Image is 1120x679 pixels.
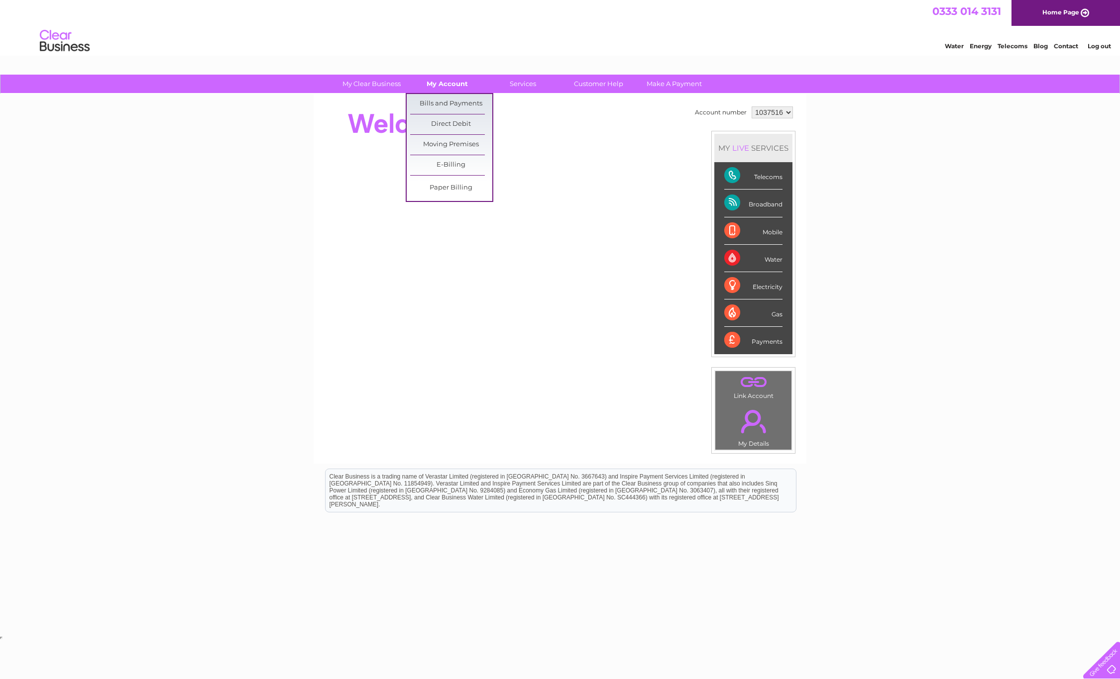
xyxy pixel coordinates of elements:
a: Telecoms [998,42,1027,50]
div: MY SERVICES [714,134,792,162]
div: Gas [724,299,783,327]
a: Direct Debit [410,114,492,134]
a: My Account [406,75,488,93]
a: Paper Billing [410,178,492,198]
a: Services [482,75,564,93]
td: My Details [715,401,792,450]
div: Electricity [724,272,783,299]
div: Mobile [724,217,783,245]
a: 0333 014 3131 [932,5,1001,17]
div: Broadband [724,190,783,217]
a: Make A Payment [633,75,715,93]
a: Log out [1088,42,1111,50]
a: Customer Help [558,75,640,93]
img: logo.png [39,26,90,56]
a: . [718,374,789,391]
div: LIVE [730,143,751,153]
a: E-Billing [410,155,492,175]
a: My Clear Business [331,75,413,93]
a: . [718,404,789,439]
td: Account number [692,104,749,121]
a: Moving Premises [410,135,492,155]
div: Payments [724,327,783,354]
a: Blog [1033,42,1048,50]
a: Contact [1054,42,1078,50]
a: Energy [970,42,992,50]
div: Water [724,245,783,272]
a: Bills and Payments [410,94,492,114]
a: Water [945,42,964,50]
div: Clear Business is a trading name of Verastar Limited (registered in [GEOGRAPHIC_DATA] No. 3667643... [326,5,796,48]
td: Link Account [715,371,792,402]
div: Telecoms [724,162,783,190]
